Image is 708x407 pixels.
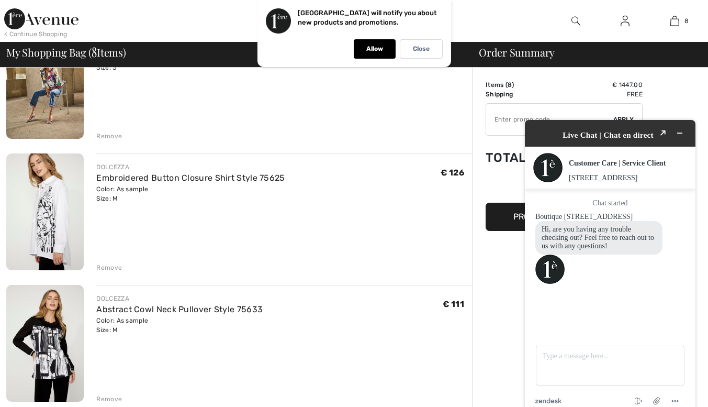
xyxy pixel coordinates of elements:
[612,15,638,28] a: Sign In
[96,162,285,172] div: DOLCEZZA
[486,80,547,90] td: Items ( )
[96,316,263,335] div: Color: As sample Size: M
[466,47,702,58] div: Order Summary
[443,299,465,309] span: € 111
[508,81,512,89] span: 8
[670,15,679,27] img: My Bag
[6,153,84,270] img: Embroidered Button Closure Shirt Style 75625
[96,394,122,404] div: Remove
[6,285,84,402] img: Abstract Cowl Neck Pullover Style 75633
[6,23,84,139] img: Edgy Casual Waist-Length Jacket Style 251909
[486,90,547,99] td: Shipping
[298,9,437,26] p: [GEOGRAPHIC_DATA] will notify you about new products and promotions.
[96,184,285,203] div: Color: As sample Size: M
[96,304,263,314] a: Abstract Cowl Neck Pullover Style 75633
[154,288,171,300] button: Menu
[96,294,263,303] div: DOLCEZZA
[486,175,643,199] iframe: PayPal
[486,203,643,231] button: Proceed to Checkout
[96,173,285,183] a: Embroidered Button Closure Shirt Style 75625
[366,45,383,53] p: Allow
[621,15,630,27] img: My Info
[96,263,122,272] div: Remove
[413,45,430,53] p: Close
[486,140,547,175] td: Total
[547,80,643,90] td: € 1447.00
[96,131,122,141] div: Remove
[136,287,153,301] button: Attach file
[512,107,708,407] iframe: Find more information here
[92,45,97,58] span: 8
[118,288,134,300] button: End chat
[571,15,580,27] img: search the website
[4,29,68,39] div: < Continue Shopping
[6,47,126,58] span: My Shopping Bag ( Items)
[486,104,613,135] input: Promo code
[547,90,643,99] td: Free
[650,15,699,27] a: 8
[4,8,78,29] img: 1ère Avenue
[441,168,465,178] span: € 126
[36,18,52,27] span: Chat
[684,16,689,26] span: 8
